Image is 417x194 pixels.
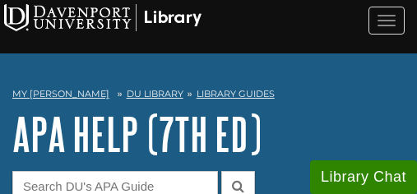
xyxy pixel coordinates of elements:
a: DU Library [127,88,183,99]
a: My [PERSON_NAME] [12,87,109,101]
a: Library Guides [197,88,275,99]
a: APA Help (7th Ed) [12,109,262,159]
button: Library Chat [310,160,417,194]
img: Davenport University Logo [4,4,202,31]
